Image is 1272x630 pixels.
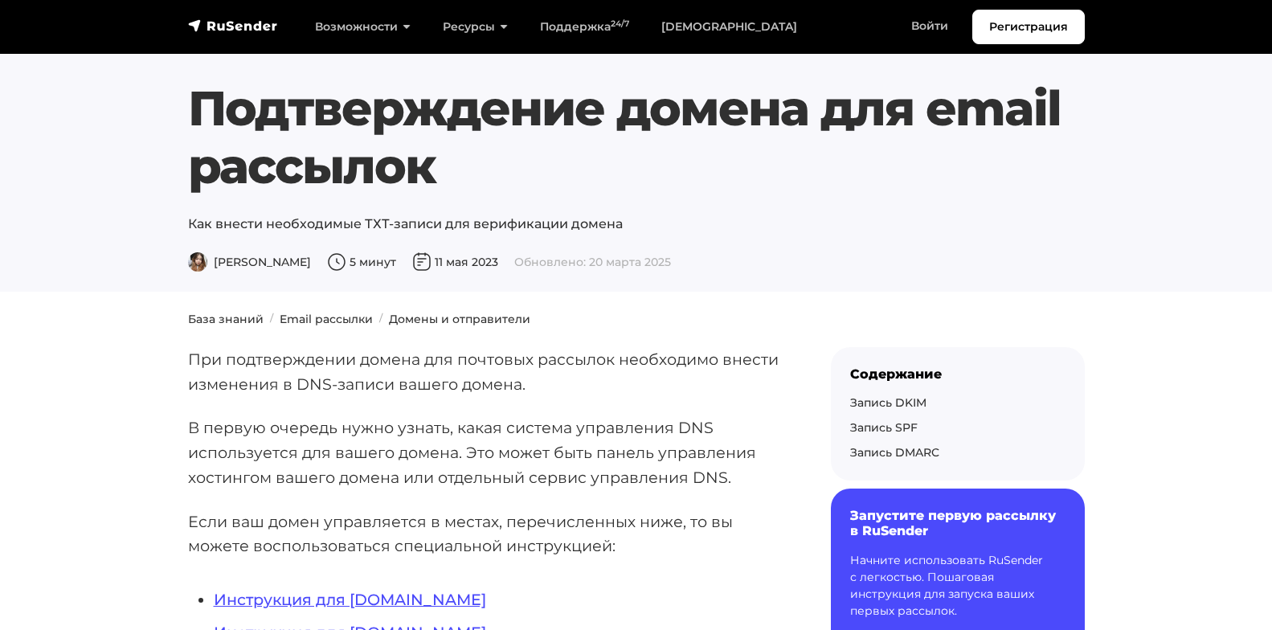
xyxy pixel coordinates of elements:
[188,347,779,396] p: При подтверждении домена для почтовых рассылок необходимо внести изменения в DNS-записи вашего до...
[188,255,311,269] span: [PERSON_NAME]
[850,395,926,410] a: Запись DKIM
[972,10,1085,44] a: Регистрация
[412,252,431,272] img: Дата публикации
[188,415,779,489] p: В первую очередь нужно узнать, какая система управления DNS используется для вашего домена. Это м...
[327,255,396,269] span: 5 минут
[188,509,779,558] p: Если ваш домен управляется в местах, перечисленных ниже, то вы можете воспользоваться специальной...
[188,80,1085,195] h1: Подтверждение домена для email рассылок
[188,18,278,34] img: RuSender
[850,552,1065,620] p: Начните использовать RuSender с легкостью. Пошаговая инструкция для запуска ваших первых рассылок.
[327,252,346,272] img: Время чтения
[214,590,486,609] a: Инструкция для [DOMAIN_NAME]
[188,215,1085,234] p: Как внести необходимые ТХТ-записи для верификации домена
[850,445,939,460] a: Запись DMARC
[645,10,813,43] a: [DEMOGRAPHIC_DATA]
[895,10,964,43] a: Войти
[280,312,373,326] a: Email рассылки
[524,10,645,43] a: Поддержка24/7
[850,508,1065,538] h6: Запустите первую рассылку в RuSender
[850,366,1065,382] div: Содержание
[850,420,918,435] a: Запись SPF
[412,255,498,269] span: 11 мая 2023
[188,312,264,326] a: База знаний
[299,10,427,43] a: Возможности
[178,311,1094,328] nav: breadcrumb
[389,312,530,326] a: Домены и отправители
[427,10,524,43] a: Ресурсы
[611,18,629,29] sup: 24/7
[514,255,671,269] span: Обновлено: 20 марта 2025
